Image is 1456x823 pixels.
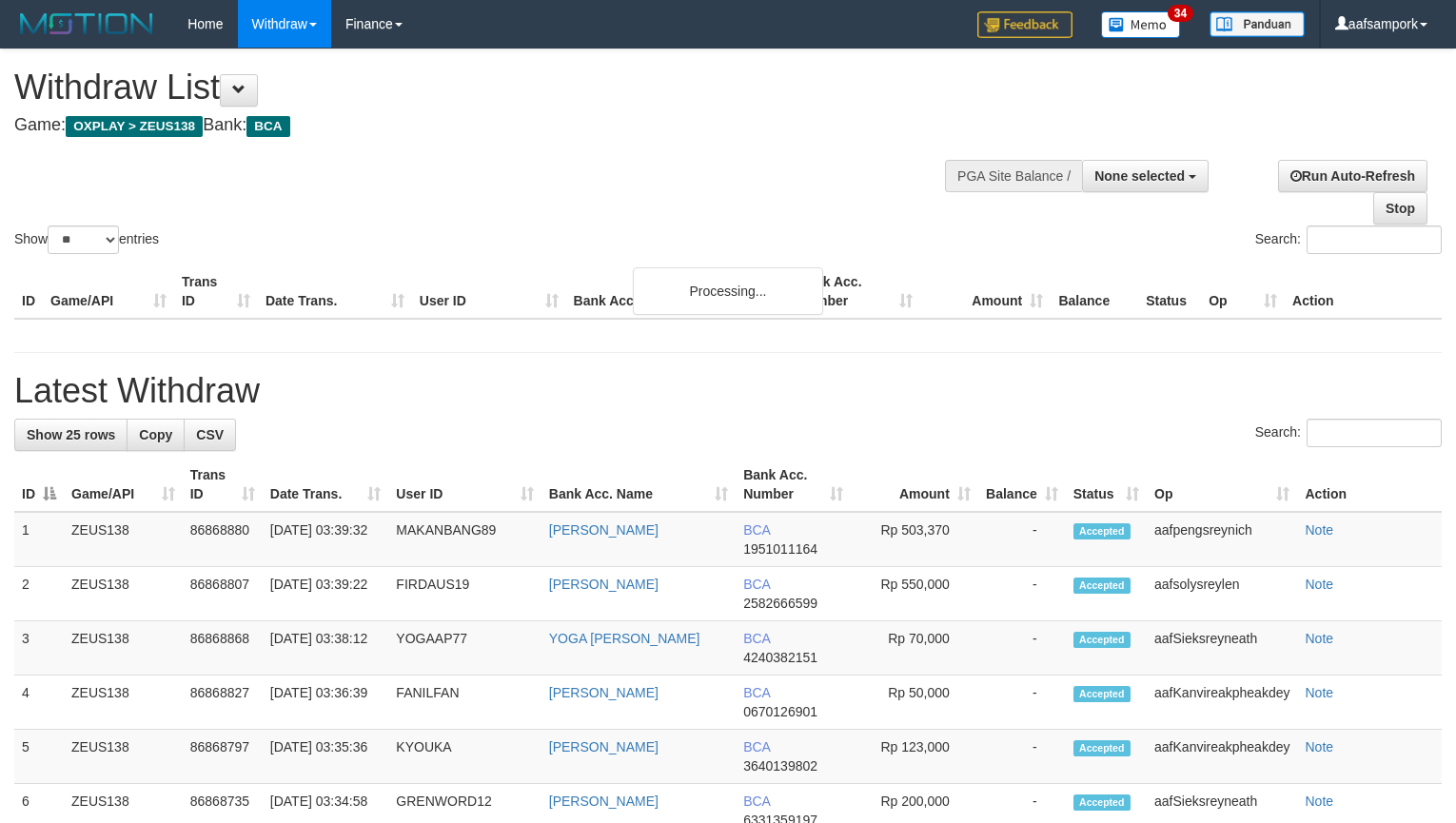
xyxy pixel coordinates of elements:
[1147,621,1297,676] td: aafSieksreyneath
[1305,739,1333,754] a: Note
[743,685,770,700] span: BCA
[549,794,659,809] a: [PERSON_NAME]
[258,265,412,319] th: Date Trans.
[633,267,823,315] div: Processing...
[412,265,566,319] th: User ID
[174,265,258,319] th: Trans ID
[743,794,770,809] span: BCA
[1307,225,1442,254] input: Search:
[978,621,1066,676] td: -
[1073,632,1131,648] span: Accepted
[743,541,817,557] span: Copy 1951011164 to clipboard
[183,567,263,621] td: 86868807
[1066,458,1147,512] th: Status: activate to sort column ascending
[851,730,978,784] td: Rp 123,000
[388,512,541,567] td: MAKANBANG89
[388,730,541,784] td: KYOUKA
[14,730,64,784] td: 5
[945,160,1082,192] div: PGA Site Balance /
[541,458,736,512] th: Bank Acc. Name: activate to sort column ascending
[14,621,64,676] td: 3
[64,512,183,567] td: ZEUS138
[978,458,1066,512] th: Balance: activate to sort column ascending
[743,650,817,665] span: Copy 4240382151 to clipboard
[743,631,770,646] span: BCA
[14,225,159,254] label: Show entries
[790,265,920,319] th: Bank Acc. Number
[743,758,817,774] span: Copy 3640139802 to clipboard
[388,621,541,676] td: YOGAAP77
[978,512,1066,567] td: -
[1147,730,1297,784] td: aafKanvireakpheakdey
[43,265,174,319] th: Game/API
[736,458,851,512] th: Bank Acc. Number: activate to sort column ascending
[1147,676,1297,730] td: aafKanvireakpheakdey
[1073,578,1131,594] span: Accepted
[183,458,263,512] th: Trans ID: activate to sort column ascending
[263,458,389,512] th: Date Trans.: activate to sort column ascending
[1147,458,1297,512] th: Op: activate to sort column ascending
[263,621,389,676] td: [DATE] 03:38:12
[1147,512,1297,567] td: aafpengsreynich
[184,419,236,451] a: CSV
[183,730,263,784] td: 86868797
[66,116,203,137] span: OXPLAY > ZEUS138
[1051,265,1138,319] th: Balance
[1073,686,1131,702] span: Accepted
[566,265,791,319] th: Bank Acc. Name
[1305,522,1333,538] a: Note
[64,458,183,512] th: Game/API: activate to sort column ascending
[549,577,659,592] a: [PERSON_NAME]
[183,676,263,730] td: 86868827
[14,10,159,38] img: MOTION_logo.png
[1073,523,1131,539] span: Accepted
[64,730,183,784] td: ZEUS138
[139,427,172,442] span: Copy
[851,458,978,512] th: Amount: activate to sort column ascending
[64,621,183,676] td: ZEUS138
[14,676,64,730] td: 4
[263,730,389,784] td: [DATE] 03:35:36
[1073,740,1131,756] span: Accepted
[263,567,389,621] td: [DATE] 03:39:22
[978,676,1066,730] td: -
[977,11,1072,38] img: Feedback.jpg
[1373,192,1427,225] a: Stop
[48,225,119,254] select: Showentries
[1082,160,1209,192] button: None selected
[14,69,952,107] h1: Withdraw List
[549,522,659,538] a: [PERSON_NAME]
[64,567,183,621] td: ZEUS138
[1285,265,1442,319] th: Action
[246,116,289,137] span: BCA
[27,427,115,442] span: Show 25 rows
[1305,577,1333,592] a: Note
[743,596,817,611] span: Copy 2582666599 to clipboard
[1138,265,1201,319] th: Status
[1297,458,1442,512] th: Action
[549,685,659,700] a: [PERSON_NAME]
[1094,168,1185,184] span: None selected
[1210,11,1305,37] img: panduan.png
[851,676,978,730] td: Rp 50,000
[183,621,263,676] td: 86868868
[14,458,64,512] th: ID: activate to sort column descending
[196,427,224,442] span: CSV
[549,631,700,646] a: YOGA [PERSON_NAME]
[1101,11,1181,38] img: Button%20Memo.svg
[1147,567,1297,621] td: aafsolysreylen
[851,621,978,676] td: Rp 70,000
[1278,160,1427,192] a: Run Auto-Refresh
[1307,419,1442,447] input: Search:
[978,730,1066,784] td: -
[14,372,1442,410] h1: Latest Withdraw
[743,577,770,592] span: BCA
[183,512,263,567] td: 86868880
[1305,685,1333,700] a: Note
[1168,5,1193,22] span: 34
[1305,631,1333,646] a: Note
[14,265,43,319] th: ID
[1201,265,1285,319] th: Op
[1073,794,1131,811] span: Accepted
[14,419,128,451] a: Show 25 rows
